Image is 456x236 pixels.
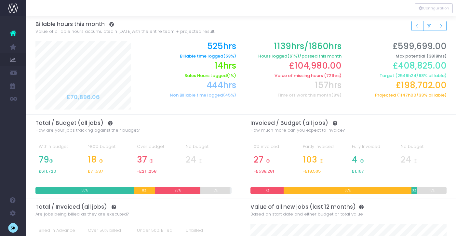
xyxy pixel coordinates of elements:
span: Total / Invoiced (all jobs) [35,203,107,210]
h2: £599,699.00 [351,41,447,51]
span: in [DATE] [114,28,132,35]
div: Partly invoiced [303,143,345,155]
span: How are your jobs tracking against their budget? [35,127,140,134]
span: -£538,281 [254,169,274,174]
div: Within budget [39,143,81,155]
span: 2549h24 [397,73,416,78]
h2: £408,825.00 [351,61,447,71]
span: 103 [303,155,317,165]
div: >80% budget [88,143,130,155]
span: 37 [137,155,147,165]
span: 33 [419,93,424,98]
div: Vertical button group [415,3,453,13]
span: Are jobs being billed as they are executed? [35,211,129,217]
span: £71,537 [88,169,103,174]
button: Configuration [415,3,453,13]
div: No budget [401,143,443,155]
div: 17% [250,187,284,194]
span: How much more can you expect to invoice? [250,127,345,134]
div: Over budget [137,143,180,155]
div: Small button group [411,21,447,31]
span: 4 [352,155,357,165]
span: 24 [186,155,196,165]
span: 27 [254,155,263,165]
h3: Value of all new jobs (last 12 months) [250,203,447,210]
div: 3% [411,187,417,194]
span: Invoiced / Budget (all jobs) [250,120,328,126]
span: 24 [401,155,411,165]
div: 15% [417,187,447,194]
h3: Billable hours this month [35,21,447,27]
h6: Time off work this month [246,93,342,98]
h6: Max potential (3818hrs) [351,54,447,59]
span: 68 [419,73,424,78]
span: 79 [39,155,49,165]
span: Total / Budget (all jobs) [35,120,103,126]
span: (1%) [227,73,236,78]
img: images/default_profile_image.png [8,223,18,233]
h6: Non Billable time logged [141,93,236,98]
div: 65% [284,187,411,194]
span: (61%) [287,54,299,59]
h6: Target ( / % billable) [351,73,447,78]
span: 18 [88,155,97,165]
div: 11% [134,187,155,194]
span: -£211,258 [137,169,156,174]
span: -£18,595 [303,169,321,174]
h6: Projected ( / % billable) [351,93,447,98]
span: £611,720 [39,169,56,174]
span: (45%) [223,93,236,98]
span: 1147h00 [399,93,416,98]
h6: Sales Hours Logged [141,73,236,78]
span: (8%) [331,93,342,98]
span: £1,167 [352,169,364,174]
span: Based on start date and either budget or total value [250,211,363,217]
h2: 1139hrs/1860hrs [246,41,342,51]
span: (53%) [223,54,236,59]
div: 50% [35,187,134,194]
h2: 157hrs [246,80,342,90]
div: 0% invoiced [254,143,296,155]
h6: Value of missing hours (721hrs) [246,73,342,78]
h2: 444hrs [141,80,236,90]
div: 23% [155,187,200,194]
div: Fully Invoiced [352,143,395,155]
h2: 14hrs [141,61,236,71]
div: No budget [186,143,228,155]
h2: £104,980.00 [246,61,342,71]
span: Value of billable hours accumulated with the entire team + projected result. [35,28,215,35]
h6: Billable time logged [141,54,236,59]
h2: £198,702.00 [351,80,447,90]
h2: 525hrs [141,41,236,51]
div: 15% [200,187,230,194]
h6: Hours logged /passed this month [246,54,342,59]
